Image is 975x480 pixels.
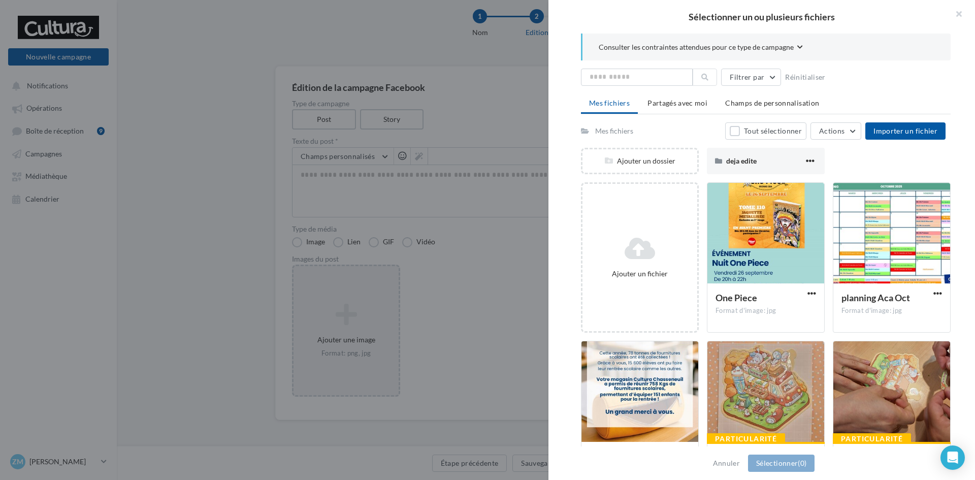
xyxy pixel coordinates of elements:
span: planning Aca Oct [841,292,910,303]
span: (0) [798,459,806,467]
button: Importer un fichier [865,122,946,140]
span: Mes fichiers [589,99,630,107]
span: Partagés avec moi [647,99,707,107]
span: deja edite [726,156,757,165]
span: One Piece [716,292,757,303]
span: Actions [819,126,844,135]
button: Filtrer par [721,69,781,86]
div: Ajouter un dossier [582,156,697,166]
div: Ajouter un fichier [587,269,693,279]
div: Open Intercom Messenger [940,445,965,470]
span: Consulter les contraintes attendues pour ce type de campagne [599,42,794,52]
span: Champs de personnalisation [725,99,819,107]
span: Importer un fichier [873,126,937,135]
div: Particularité [707,433,785,444]
button: Consulter les contraintes attendues pour ce type de campagne [599,42,803,54]
div: Format d'image: jpg [841,306,942,315]
button: Tout sélectionner [725,122,806,140]
button: Actions [810,122,861,140]
button: Réinitialiser [781,71,830,83]
h2: Sélectionner un ou plusieurs fichiers [565,12,959,21]
button: Annuler [709,457,744,469]
div: Mes fichiers [595,126,633,136]
div: Format d'image: jpg [716,306,816,315]
button: Sélectionner(0) [748,455,815,472]
div: Particularité [833,433,911,444]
